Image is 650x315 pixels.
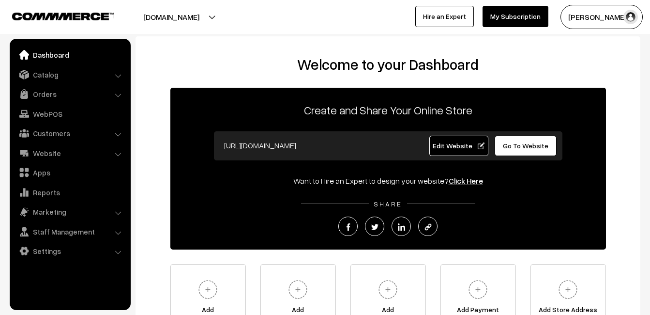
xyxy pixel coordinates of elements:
[429,136,488,156] a: Edit Website
[12,242,127,260] a: Settings
[449,176,483,186] a: Click Here
[369,200,407,208] span: SHARE
[170,175,606,187] div: Want to Hire an Expert to design your website?
[503,142,548,150] span: Go To Website
[415,6,474,27] a: Hire an Expert
[12,164,127,181] a: Apps
[12,125,127,142] a: Customers
[12,66,127,83] a: Catalog
[12,105,127,123] a: WebPOS
[12,144,127,162] a: Website
[12,223,127,240] a: Staff Management
[285,276,311,303] img: plus.svg
[465,276,491,303] img: plus.svg
[483,6,548,27] a: My Subscription
[555,276,581,303] img: plus.svg
[560,5,643,29] button: [PERSON_NAME]
[170,101,606,119] p: Create and Share Your Online Store
[495,136,557,156] a: Go To Website
[12,203,127,220] a: Marketing
[12,10,97,21] a: COMMMERCE
[12,85,127,103] a: Orders
[109,5,233,29] button: [DOMAIN_NAME]
[433,142,484,150] span: Edit Website
[195,276,221,303] img: plus.svg
[145,56,631,73] h2: Welcome to your Dashboard
[12,184,127,201] a: Reports
[12,13,114,20] img: COMMMERCE
[375,276,401,303] img: plus.svg
[12,46,127,63] a: Dashboard
[623,10,638,24] img: user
